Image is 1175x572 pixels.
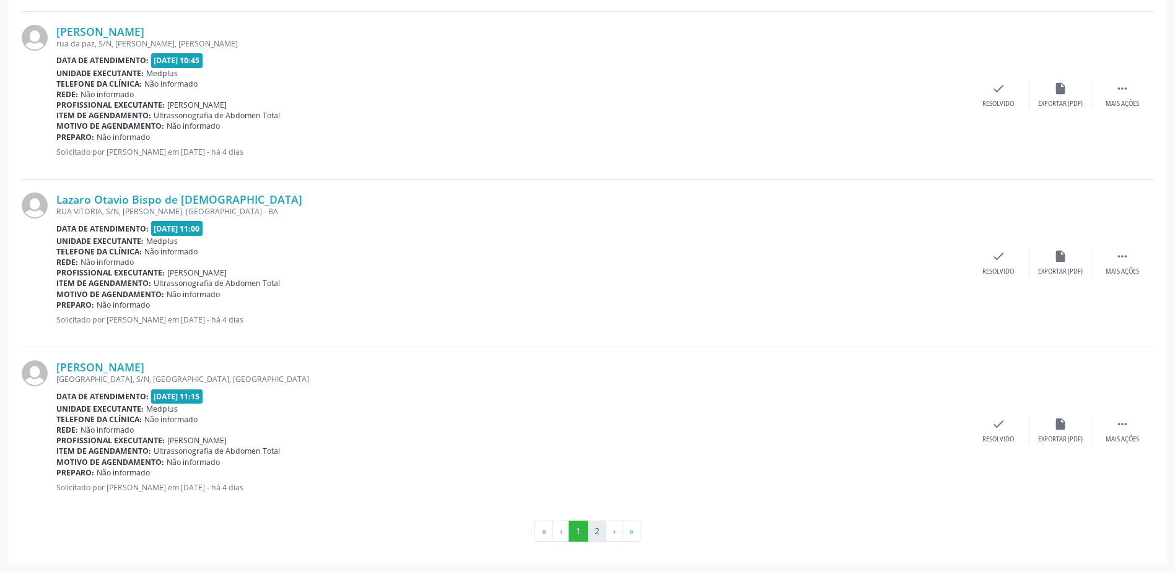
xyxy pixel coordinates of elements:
div: Resolvido [982,100,1014,108]
i: check [992,249,1005,263]
span: [DATE] 11:15 [151,389,203,404]
div: [GEOGRAPHIC_DATA], S/N, [GEOGRAPHIC_DATA], [GEOGRAPHIC_DATA] [56,374,968,384]
div: Resolvido [982,267,1014,276]
span: Medplus [146,404,178,414]
b: Rede: [56,425,78,435]
span: Ultrassonografia de Abdomen Total [154,278,280,288]
span: [PERSON_NAME] [167,267,227,278]
span: Não informado [81,425,134,435]
button: Go to last page [622,521,640,542]
b: Rede: [56,89,78,100]
span: Não informado [97,132,150,142]
b: Data de atendimento: [56,391,149,402]
img: img [22,360,48,386]
b: Motivo de agendamento: [56,289,164,300]
b: Item de agendamento: [56,278,151,288]
button: Go to page 1 [569,521,588,542]
b: Telefone da clínica: [56,414,142,425]
b: Motivo de agendamento: [56,121,164,131]
ul: Pagination [22,521,1153,542]
button: Go to page 2 [587,521,606,542]
div: rua da paz, S/N, [PERSON_NAME], [PERSON_NAME] [56,38,968,49]
span: Não informado [97,300,150,310]
div: Mais ações [1106,100,1139,108]
b: Unidade executante: [56,404,144,414]
b: Data de atendimento: [56,223,149,234]
span: Não informado [167,289,220,300]
b: Item de agendamento: [56,110,151,121]
a: [PERSON_NAME] [56,25,144,38]
img: img [22,193,48,219]
i: check [992,417,1005,431]
span: Ultrassonografia de Abdomen Total [154,110,280,121]
b: Motivo de agendamento: [56,457,164,467]
img: img [22,25,48,51]
span: [PERSON_NAME] [167,100,227,110]
span: Não informado [97,467,150,478]
span: Não informado [144,414,198,425]
span: [PERSON_NAME] [167,435,227,446]
a: [PERSON_NAME] [56,360,144,374]
div: Exportar (PDF) [1038,267,1083,276]
span: Não informado [144,246,198,257]
i: insert_drive_file [1054,417,1067,431]
div: Mais ações [1106,267,1139,276]
span: [DATE] 11:00 [151,221,203,235]
b: Preparo: [56,132,94,142]
b: Telefone da clínica: [56,79,142,89]
div: Exportar (PDF) [1038,100,1083,108]
b: Unidade executante: [56,68,144,79]
p: Solicitado por [PERSON_NAME] em [DATE] - há 4 dias [56,482,968,493]
b: Profissional executante: [56,100,165,110]
span: Não informado [81,257,134,267]
p: Solicitado por [PERSON_NAME] em [DATE] - há 4 dias [56,147,968,157]
div: Resolvido [982,435,1014,444]
i: check [992,82,1005,95]
b: Preparo: [56,300,94,310]
span: Não informado [167,121,220,131]
i:  [1116,249,1129,263]
span: Medplus [146,236,178,246]
span: Ultrassonografia de Abdomen Total [154,446,280,456]
b: Data de atendimento: [56,55,149,66]
b: Unidade executante: [56,236,144,246]
i: insert_drive_file [1054,82,1067,95]
span: [DATE] 10:45 [151,53,203,67]
b: Rede: [56,257,78,267]
b: Preparo: [56,467,94,478]
i:  [1116,417,1129,431]
b: Telefone da clínica: [56,246,142,257]
span: Não informado [81,89,134,100]
b: Profissional executante: [56,435,165,446]
a: Lazaro Otavio Bispo de [DEMOGRAPHIC_DATA] [56,193,302,206]
b: Item de agendamento: [56,446,151,456]
div: Mais ações [1106,435,1139,444]
span: Não informado [144,79,198,89]
b: Profissional executante: [56,267,165,278]
i:  [1116,82,1129,95]
button: Go to next page [606,521,622,542]
span: Medplus [146,68,178,79]
p: Solicitado por [PERSON_NAME] em [DATE] - há 4 dias [56,314,968,325]
i: insert_drive_file [1054,249,1067,263]
div: RUA VITORIA, S/N, [PERSON_NAME], [GEOGRAPHIC_DATA] - BA [56,206,968,217]
span: Não informado [167,457,220,467]
div: Exportar (PDF) [1038,435,1083,444]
